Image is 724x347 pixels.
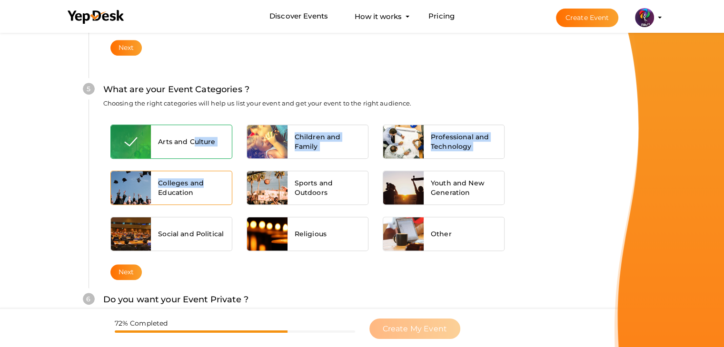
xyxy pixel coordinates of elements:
[110,264,142,280] button: Next
[103,293,248,307] label: Do you want your Event Private ?
[431,132,497,151] span: Professional and Technology
[295,178,361,197] span: Sports and Outdoors
[556,9,619,27] button: Create Event
[83,83,95,95] div: 5
[383,324,447,333] span: Create My Event
[431,229,452,239] span: Other
[635,8,654,27] img: 5BK8ZL5P_small.png
[431,178,497,197] span: Youth and New Generation
[103,83,249,96] label: What are your Event Categories ?
[158,229,224,239] span: Social and Political
[124,135,137,147] img: tick-white.svg
[110,40,142,56] button: Next
[295,132,361,151] span: Children and Family
[103,99,412,108] label: Choosing the right categories will help us list your event and get your event to the right audience.
[158,178,225,197] span: Colleges and Education
[83,293,95,305] div: 6
[115,318,168,328] label: 72% Completed
[352,8,405,25] button: How it works
[369,318,460,339] button: Create My Event
[295,229,327,239] span: Religious
[158,137,215,146] span: Arts and Culture
[428,8,455,25] a: Pricing
[269,8,328,25] a: Discover Events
